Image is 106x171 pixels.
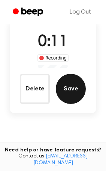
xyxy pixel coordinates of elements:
div: Recording [37,54,69,62]
button: Delete Audio Record [20,74,50,104]
span: 0:11 [38,34,68,50]
a: Beep [7,5,50,20]
span: Contact us [4,153,102,166]
a: [EMAIL_ADDRESS][DOMAIN_NAME] [33,154,88,166]
a: Log Out [62,3,99,21]
button: Save Audio Record [56,74,86,104]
